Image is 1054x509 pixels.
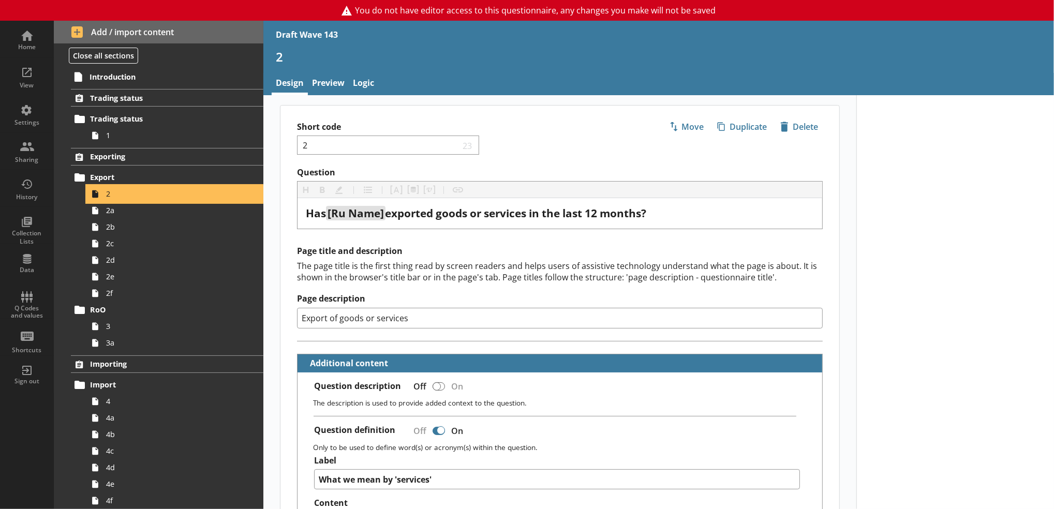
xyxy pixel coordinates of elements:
span: Add / import content [71,26,246,38]
a: Design [272,73,308,95]
span: Delete [776,118,822,135]
div: Settings [9,118,45,127]
a: 4a [87,410,263,426]
a: 4 [87,393,263,410]
span: RoO [90,305,229,315]
h2: Page title and description [297,246,823,257]
button: Delete [776,118,823,136]
span: exported goods or services in the last 12 months? [385,206,647,220]
a: Importing [71,355,263,373]
span: 2a [106,205,233,215]
span: Export [90,172,229,182]
a: 2b [87,219,263,235]
span: 1 [106,130,233,140]
a: Logic [349,73,378,95]
label: Content [314,498,800,508]
span: 4d [106,462,233,472]
span: Trading status [90,114,229,124]
li: ExportingExport22a2b2c2d2e2fRoO33a [54,148,263,351]
label: Question description [314,381,401,392]
textarea: What we mean by 'services' [314,469,800,489]
span: Import [90,380,229,390]
li: ImportingImport44a4b4c4d4e4f [54,355,263,509]
span: Introduction [90,72,229,82]
button: Close all sections [69,48,138,64]
a: 2e [87,268,263,285]
div: Q Codes and values [9,305,45,320]
button: Move [664,118,708,136]
span: 2b [106,222,233,232]
a: 3 [87,318,263,335]
div: View [9,81,45,89]
a: Trading status [71,111,263,127]
a: Export [71,169,263,186]
span: 23 [461,140,475,150]
a: Preview [308,73,349,95]
div: History [9,193,45,201]
span: Duplicate [713,118,771,135]
p: The description is used to provide added context to the question. [313,398,814,408]
div: Off [405,377,430,395]
button: Additional content [302,354,390,372]
label: Question [297,167,823,178]
h1: 2 [276,49,1042,65]
span: Trading status [90,93,229,103]
label: Question definition [314,425,395,436]
span: 2 [106,189,233,199]
div: Off [405,422,430,440]
a: 4e [87,476,263,492]
span: 4c [106,446,233,456]
span: 4f [106,496,233,505]
div: Data [9,266,45,274]
a: Exporting [71,148,263,166]
span: 2d [106,255,233,265]
span: 4 [106,396,233,406]
span: Importing [90,359,229,369]
div: Shortcuts [9,346,45,354]
a: 4f [87,492,263,509]
a: Introduction [70,68,263,85]
span: 4b [106,429,233,439]
span: 3a [106,338,233,348]
span: 4a [106,413,233,423]
a: RoO [71,302,263,318]
li: Trading status1 [76,111,264,144]
a: Import [71,377,263,393]
div: Home [9,43,45,51]
label: Page description [297,293,823,304]
span: 4e [106,479,233,489]
span: Move [665,118,708,135]
span: 2e [106,272,233,281]
span: Exporting [90,152,229,161]
a: 2f [87,285,263,302]
p: Only to be used to define word(s) or acronym(s) within the question. [313,442,814,452]
a: 2d [87,252,263,268]
a: 4d [87,459,263,476]
li: RoO33a [76,302,264,351]
span: 2c [106,238,233,248]
label: Short code [297,122,560,132]
a: 1 [87,127,263,144]
span: 3 [106,321,233,331]
div: Question [306,206,814,220]
a: 4b [87,426,263,443]
button: Duplicate [712,118,771,136]
div: Sharing [9,156,45,164]
div: On [447,422,471,440]
div: Draft Wave 143 [276,29,338,40]
div: Sign out [9,377,45,385]
li: Export22a2b2c2d2e2f [76,169,264,302]
div: Collection Lists [9,229,45,245]
a: Trading status [71,89,263,107]
li: Import44a4b4c4d4e4f [76,377,264,509]
a: 3a [87,335,263,351]
span: 2f [106,288,233,298]
div: On [447,377,471,395]
span: [Ru Name] [328,206,384,220]
a: 4c [87,443,263,459]
div: The page title is the first thing read by screen readers and helps users of assistive technology ... [297,260,823,283]
a: 2a [87,202,263,219]
button: Add / import content [54,21,263,43]
a: 2 [87,186,263,202]
a: 2c [87,235,263,252]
